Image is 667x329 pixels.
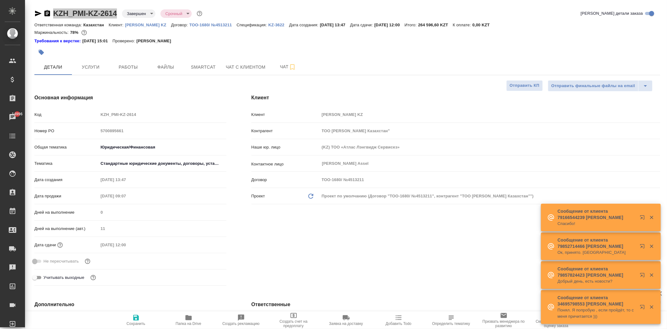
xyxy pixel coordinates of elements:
[320,311,372,329] button: Заявка на доставку
[125,22,171,27] a: [PERSON_NAME] KZ
[251,301,660,308] h4: Ответственные
[53,9,117,18] a: KZH_PMI-KZ-2614
[34,38,82,44] a: Требования к верстке:
[125,23,171,27] p: [PERSON_NAME] KZ
[453,23,472,27] p: К оплате:
[34,242,56,248] p: Дата сдачи
[34,209,99,216] p: Дней на выполнение
[534,319,579,328] span: Скопировать ссылку на оценку заказа
[320,143,660,152] input: Пустое поле
[122,9,155,18] div: Завершен
[645,243,658,249] button: Закрыть
[113,38,137,44] p: Проверено:
[99,175,153,184] input: Пустое поле
[82,38,113,44] p: [DATE] 15:01
[83,23,109,27] p: Казахстан
[558,307,636,320] p: Понял. Я попробую , если пройдёт, то с меня причитается )))
[43,10,51,17] button: Скопировать ссылку
[558,221,636,227] p: Спасибо!
[251,94,660,102] h4: Клиент
[195,9,204,18] button: Доп статусы указывают на важность/срочность заказа
[558,249,636,256] p: Ок, принято. [GEOGRAPHIC_DATA]
[636,301,651,316] button: Открыть в новой вкладке
[34,10,42,17] button: Скопировать ссылку для ЯМессенджера
[34,38,82,44] div: Нажми, чтобы открыть папку с инструкцией
[34,160,99,167] p: Тематика
[226,63,265,71] span: Чат с клиентом
[43,258,79,264] span: Не пересчитывать
[2,109,23,125] a: 14996
[34,144,99,150] p: Общая тематика
[645,272,658,278] button: Закрыть
[34,112,99,118] p: Код
[34,128,99,134] p: Номер PO
[99,240,153,249] input: Пустое поле
[558,266,636,278] p: Сообщение от клиента 79857824423 [PERSON_NAME]
[34,226,99,232] p: Дней на выполнение (авт.)
[237,23,268,27] p: Спецификация:
[251,161,320,167] p: Контактное лицо
[99,224,226,233] input: Пустое поле
[374,23,405,27] p: [DATE] 12:00
[70,30,80,35] p: 78%
[56,241,64,249] button: Если добавить услуги и заполнить их объемом, то дата рассчитается автоматически
[34,177,99,183] p: Дата создания
[34,94,226,102] h4: Основная информация
[320,175,660,184] input: Пустое поле
[189,22,237,27] a: ТОО-1680/ №4513211
[425,311,478,329] button: Определить тематику
[125,11,148,16] button: Завершен
[251,177,320,183] p: Договор
[110,311,162,329] button: Сохранить
[558,237,636,249] p: Сообщение от клиента 79852714466 [PERSON_NAME]
[251,144,320,150] p: Наше юр. лицо
[506,80,543,91] button: Отправить КП
[267,311,320,329] button: Создать счет на предоплату
[76,63,106,71] span: Услуги
[189,23,237,27] p: ТОО-1680/ №4513211
[320,126,660,135] input: Пустое поле
[268,22,289,27] a: KZ-3622
[215,311,267,329] button: Создать рекламацию
[510,82,539,89] span: Отправить КП
[268,23,289,27] p: KZ-3622
[89,274,97,282] button: Выбери, если сб и вс нужно считать рабочими днями для выполнения заказа.
[636,211,651,226] button: Открыть в новой вкладке
[113,63,143,71] span: Работы
[558,295,636,307] p: Сообщение от клиента 34695798553 [PERSON_NAME]
[551,82,635,90] span: Отправить финальные файлы на email
[289,23,320,27] p: Дата создания:
[636,269,651,284] button: Открыть в новой вкладке
[83,257,92,265] button: Включи, если не хочешь, чтобы указанная дата сдачи изменилась после переставления заказа в 'Подтв...
[99,208,226,217] input: Пустое поле
[481,319,526,328] span: Призвать менеджера по развитию
[34,193,99,199] p: Дата продажи
[222,321,260,326] span: Создать рекламацию
[271,319,316,328] span: Создать счет на предоплату
[162,311,215,329] button: Папка на Drive
[645,215,658,220] button: Закрыть
[558,278,636,285] p: Добрый день, есть новости?
[8,111,26,117] span: 14996
[160,9,192,18] div: Завершен
[372,311,425,329] button: Добавить Todo
[34,30,70,35] p: Маржинальность:
[99,126,226,135] input: Пустое поле
[320,191,660,201] div: Проект по умолчанию (Договор "ТОО-1680/ №4513211", контрагент "ТОО [PERSON_NAME] Казахстан"")
[405,23,418,27] p: Итого:
[188,63,218,71] span: Smartcat
[548,80,653,91] div: split button
[164,11,184,16] button: Срочный
[289,63,296,71] svg: Подписаться
[329,321,363,326] span: Заявка на доставку
[530,311,583,329] button: Скопировать ссылку на оценку заказа
[251,112,320,118] p: Клиент
[273,63,303,71] span: Чат
[80,29,88,37] button: 10767.27 RUB; 0.00 KZT;
[386,321,411,326] span: Добавить Todo
[418,23,453,27] p: 264 596,60 KZT
[38,63,68,71] span: Детали
[109,23,125,27] p: Клиент:
[127,321,145,326] span: Сохранить
[99,110,226,119] input: Пустое поле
